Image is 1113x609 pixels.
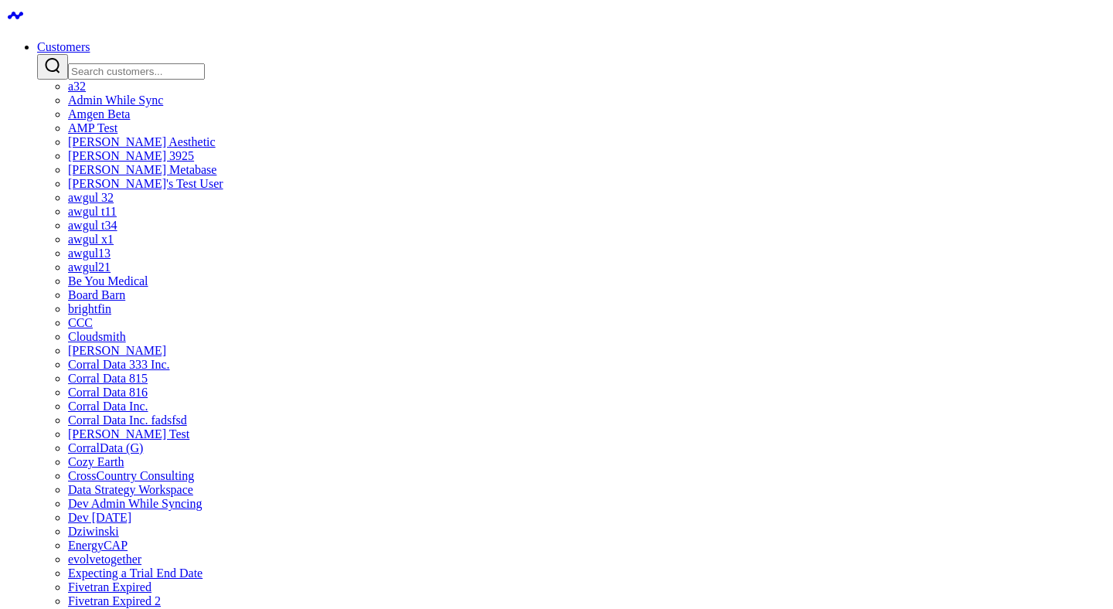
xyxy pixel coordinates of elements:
a: evolvetogether [68,553,141,566]
input: Search customers input [68,63,205,80]
a: [PERSON_NAME] 3925 [68,149,194,162]
a: Corral Data Inc. fadsfsd [68,413,187,427]
a: Corral Data 816 [68,386,148,399]
a: Corral Data Inc. [68,400,148,413]
a: Be You Medical [68,274,148,287]
a: Cloudsmith [68,330,126,343]
a: awgul13 [68,247,111,260]
a: awgul t34 [68,219,117,232]
a: Dev [DATE] [68,511,131,524]
a: a32 [68,80,86,93]
a: [PERSON_NAME] Test [68,427,189,441]
a: EnergyCAP [68,539,128,552]
a: CorralData (G) [68,441,143,454]
a: [PERSON_NAME] Aesthetic [68,135,216,148]
a: CCC [68,316,93,329]
a: awgul t11 [68,205,117,218]
a: [PERSON_NAME]'s Test User [68,177,223,190]
a: Corral Data 815 [68,372,148,385]
a: CrossCountry Consulting [68,469,194,482]
a: Customers [37,40,90,53]
a: awgul21 [68,260,111,274]
a: Amgen Beta [68,107,130,121]
button: Search customers button [37,54,68,80]
a: awgul x1 [68,233,114,246]
a: Fivetran Expired 2 [68,594,161,607]
a: Dziwinski [68,525,119,538]
a: [PERSON_NAME] Metabase [68,163,216,176]
a: brightfin [68,302,111,315]
a: Expecting a Trial End Date [68,566,203,580]
a: Fivetran Expired [68,580,151,594]
a: Corral Data 333 Inc. [68,358,170,371]
a: Board Barn [68,288,125,301]
a: Dev Admin While Syncing [68,497,202,510]
a: Cozy Earth [68,455,124,468]
a: AMP Test [68,121,117,134]
a: [PERSON_NAME] [68,344,166,357]
a: Data Strategy Workspace [68,483,193,496]
a: awgul 32 [68,191,114,204]
a: Admin While Sync [68,94,163,107]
